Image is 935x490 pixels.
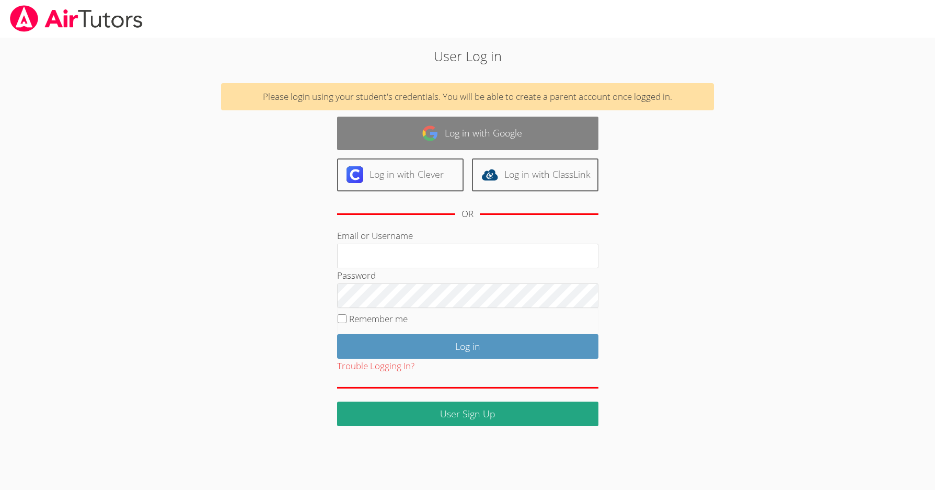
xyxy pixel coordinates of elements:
[337,269,376,281] label: Password
[422,125,438,142] img: google-logo-50288ca7cdecda66e5e0955fdab243c47b7ad437acaf1139b6f446037453330a.svg
[337,230,413,242] label: Email or Username
[461,207,474,222] div: OR
[349,313,408,325] label: Remember me
[337,334,598,359] input: Log in
[481,166,498,183] img: classlink-logo-d6bb404cc1216ec64c9a2012d9dc4662098be43eaf13dc465df04b49fa7ab582.svg
[9,5,144,32] img: airtutors_banner-c4298cdbf04f3fff15de1276eac7730deb9818008684d7c2e4769d2f7ddbe033.png
[221,83,713,111] div: Please login using your student's credentials. You will be able to create a parent account once l...
[337,402,598,426] a: User Sign Up
[347,166,363,183] img: clever-logo-6eab21bc6e7a338710f1a6ff85c0baf02591cd810cc4098c63d3a4b26e2feb20.svg
[215,46,720,66] h2: User Log in
[337,359,414,374] button: Trouble Logging In?
[337,158,464,191] a: Log in with Clever
[337,117,598,150] a: Log in with Google
[472,158,598,191] a: Log in with ClassLink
